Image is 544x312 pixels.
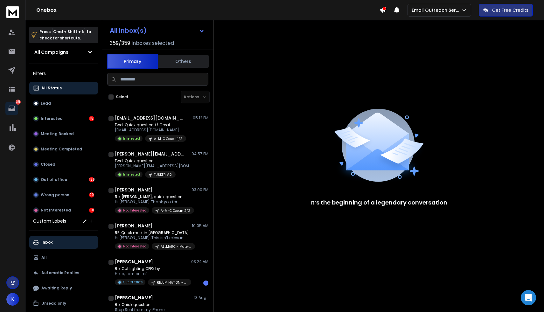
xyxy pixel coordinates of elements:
h1: All Campaigns [34,49,68,55]
p: [EMAIL_ADDRESS][DOMAIN_NAME] ---------- Forwarded message --------- From: [PERSON_NAME]-NPS [115,128,191,133]
div: 136 [89,177,94,182]
img: logo [6,6,19,18]
p: Re: [PERSON_NAME], quick question [115,194,191,199]
h3: Custom Labels [33,218,66,224]
p: 03:00 PM [192,187,208,192]
button: Automatic Replies [29,267,98,279]
p: Get Free Credits [492,7,528,13]
p: 03:24 AM [191,259,208,264]
button: K [6,293,19,306]
p: It’s the beginning of a legendary conversation [310,198,447,207]
button: Get Free Credits [479,4,533,17]
button: Meeting Completed [29,143,98,156]
p: 04:57 PM [192,151,208,156]
span: 359 / 359 [110,39,130,47]
button: All [29,251,98,264]
p: Hi [PERSON_NAME], This isn’t relevant [115,235,191,240]
h1: [PERSON_NAME] [115,223,153,229]
p: Out Of Office [123,280,143,285]
button: Primary [107,54,158,69]
div: 191 [89,208,94,213]
p: Meeting Booked [41,131,74,136]
p: Not Interested [41,208,71,213]
p: 10:05 AM [192,223,208,228]
p: 05:12 PM [193,115,208,121]
p: [PERSON_NAME][EMAIL_ADDRESS][DOMAIN_NAME] ---------- Forwarded message --------- From: Info [115,163,191,169]
p: Interested [41,116,63,121]
p: Not Interested [123,208,147,213]
h1: [PERSON_NAME] [115,187,153,193]
p: A-M-C Ocean 1/2 [154,136,182,141]
p: Awaiting Reply [41,286,72,291]
button: Out of office136 [29,173,98,186]
p: RELUMINATION - V.2 0 - [DATE] [157,280,187,285]
p: ALLMARC - Material Handling AU [161,244,191,249]
label: Select [116,94,129,100]
p: Interested [123,136,140,141]
p: Unread only [41,301,66,306]
p: Meeting Completed [41,147,82,152]
p: Fwd: Quick question // Great [115,122,191,128]
p: Automatic Replies [41,270,79,275]
p: Re: Cut lighting OPEX by [115,266,191,271]
h1: [PERSON_NAME] [115,259,153,265]
button: Others [158,54,209,68]
h1: [EMAIL_ADDRESS][DOMAIN_NAME] [115,115,185,121]
div: 1 [203,281,208,286]
div: 29 [89,192,94,198]
p: Inbox [41,240,52,245]
p: RE: Quick meet in [GEOGRAPHIC_DATA] [115,230,191,235]
button: All Inbox(s) [105,24,210,37]
p: Out of office [41,177,67,182]
p: All [41,255,47,260]
h1: All Inbox(s) [110,27,147,34]
p: Wrong person [41,192,69,198]
p: Lead [41,101,51,106]
h3: Inboxes selected [131,39,174,47]
div: 15 [89,116,94,121]
p: All Status [41,86,62,91]
p: Hi [PERSON_NAME] Thank you for [115,199,191,205]
p: TUSKER V.2 [154,172,172,177]
p: Not Interested [123,244,147,249]
p: Interested [123,172,140,177]
a: 371 [5,102,18,115]
button: All Campaigns [29,46,98,59]
h1: [PERSON_NAME] [115,295,153,301]
p: Re: Quick question [115,302,191,307]
p: A-M-C Ocean 2/2 [161,208,190,213]
button: Wrong person29 [29,189,98,201]
h3: Filters [29,69,98,78]
button: Lead [29,97,98,110]
p: 371 [16,100,21,105]
span: Cmd + Shift + k [52,28,85,35]
div: Open Intercom Messenger [521,290,536,305]
p: Closed [41,162,55,167]
button: Closed [29,158,98,171]
button: Not Interested191 [29,204,98,217]
p: Press to check for shortcuts. [39,29,91,41]
button: Unread only [29,297,98,310]
p: Fwd: Quick question [115,158,191,163]
p: 13 Aug [194,295,208,300]
p: Hello, I am out of [115,271,191,276]
button: Interested15 [29,112,98,125]
button: Inbox [29,236,98,249]
h1: Onebox [36,6,380,14]
button: Awaiting Reply [29,282,98,295]
button: All Status [29,82,98,94]
button: Meeting Booked [29,128,98,140]
p: Email Outreach Service [412,7,461,13]
h1: [PERSON_NAME][EMAIL_ADDRESS][DOMAIN_NAME] [115,151,185,157]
